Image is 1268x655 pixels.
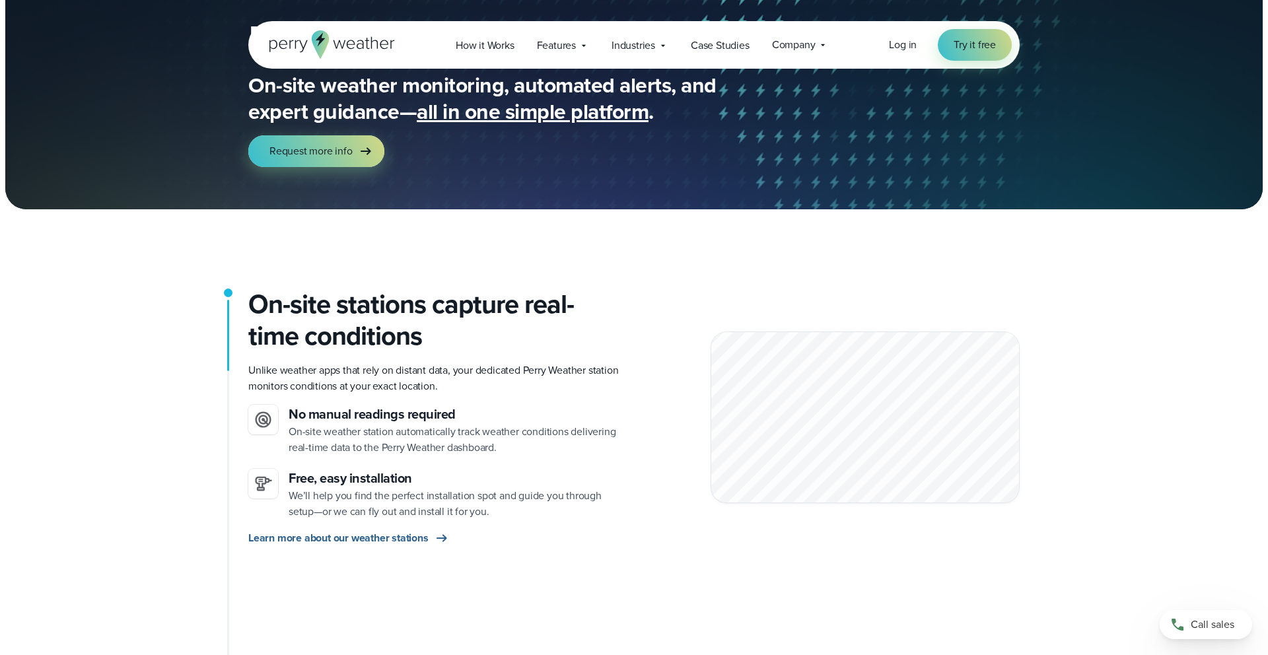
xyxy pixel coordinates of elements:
[680,32,761,59] a: Case Studies
[889,37,917,53] a: Log in
[1160,610,1252,639] a: Call sales
[1191,617,1234,633] span: Call sales
[269,143,353,159] span: Request more info
[772,37,816,53] span: Company
[248,362,623,394] p: Unlike weather apps that rely on distant data, your dedicated Perry Weather station monitors cond...
[537,38,576,53] span: Features
[289,424,623,456] p: On-site weather station automatically track weather conditions delivering real-time data to the P...
[248,530,429,546] span: Learn more about our weather stations
[444,32,526,59] a: How it Works
[248,530,450,546] a: Learn more about our weather stations
[612,38,655,53] span: Industries
[889,37,917,52] span: Log in
[417,96,649,127] span: all in one simple platform
[456,38,514,53] span: How it Works
[938,29,1012,61] a: Try it free
[248,289,623,352] h2: On-site stations capture real-time conditions
[289,469,623,488] h3: Free, easy installation
[691,38,750,53] span: Case Studies
[289,488,623,520] p: We’ll help you find the perfect installation spot and guide you through setup—or we can fly out a...
[954,37,996,53] span: Try it free
[289,405,623,424] h3: No manual readings required
[248,72,777,125] p: On-site weather monitoring, automated alerts, and expert guidance— .
[248,19,822,61] h1: How Perry Weather Works
[248,135,384,167] a: Request more info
